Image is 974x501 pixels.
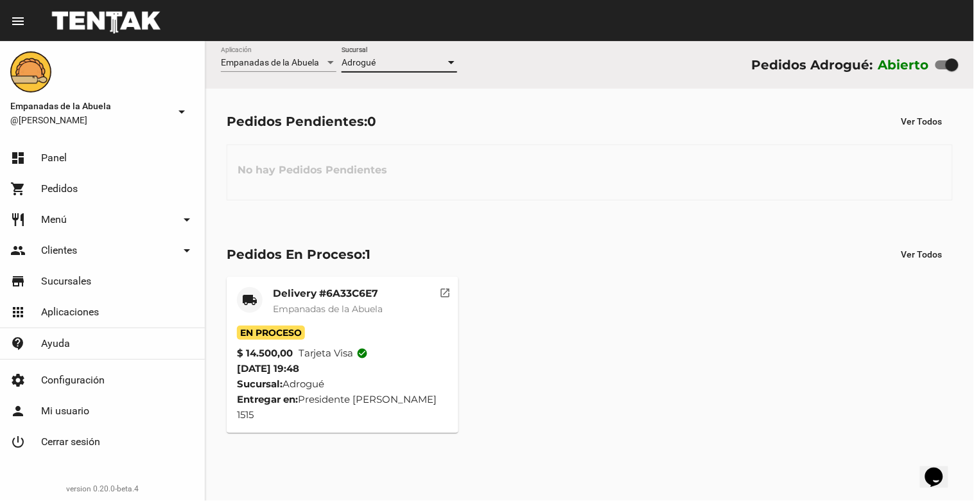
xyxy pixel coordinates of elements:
[227,111,376,132] div: Pedidos Pendientes:
[10,150,26,166] mat-icon: dashboard
[878,55,930,75] label: Abierto
[237,326,305,340] span: En Proceso
[10,434,26,450] mat-icon: power_settings_new
[237,378,283,390] strong: Sucursal:
[41,374,105,387] span: Configuración
[273,287,383,300] mat-card-title: Delivery #6A33C6E7
[440,285,451,297] mat-icon: open_in_new
[41,337,70,350] span: Ayuda
[237,362,299,374] span: [DATE] 19:48
[10,212,26,227] mat-icon: restaurant
[299,346,369,361] span: Tarjeta visa
[41,152,67,164] span: Panel
[10,373,26,388] mat-icon: settings
[41,213,67,226] span: Menú
[237,392,448,423] div: Presidente [PERSON_NAME] 1515
[10,13,26,29] mat-icon: menu
[901,249,943,259] span: Ver Todos
[273,303,383,315] span: Empanadas de la Abuela
[237,393,298,405] strong: Entregar en:
[10,181,26,197] mat-icon: shopping_cart
[10,336,26,351] mat-icon: contact_support
[227,244,370,265] div: Pedidos En Proceso:
[237,346,293,361] strong: $ 14.500,00
[367,114,376,129] span: 0
[237,376,448,392] div: Adrogué
[41,244,77,257] span: Clientes
[41,405,89,418] span: Mi usuario
[10,51,51,92] img: f0136945-ed32-4f7c-91e3-a375bc4bb2c5.png
[179,212,195,227] mat-icon: arrow_drop_down
[179,243,195,258] mat-icon: arrow_drop_down
[242,292,257,308] mat-icon: local_shipping
[10,304,26,320] mat-icon: apps
[10,403,26,419] mat-icon: person
[10,243,26,258] mat-icon: people
[41,275,91,288] span: Sucursales
[891,110,953,133] button: Ver Todos
[41,306,99,319] span: Aplicaciones
[920,450,961,488] iframe: chat widget
[174,104,189,119] mat-icon: arrow_drop_down
[10,274,26,289] mat-icon: store
[10,114,169,127] span: @[PERSON_NAME]
[891,243,953,266] button: Ver Todos
[221,57,319,67] span: Empanadas de la Abuela
[41,435,100,448] span: Cerrar sesión
[10,98,169,114] span: Empanadas de la Abuela
[357,347,369,359] mat-icon: check_circle
[365,247,370,262] span: 1
[10,482,195,495] div: version 0.20.0-beta.4
[342,57,376,67] span: Adrogué
[901,116,943,127] span: Ver Todos
[41,182,78,195] span: Pedidos
[227,151,397,189] h3: No hay Pedidos Pendientes
[751,55,873,75] div: Pedidos Adrogué:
